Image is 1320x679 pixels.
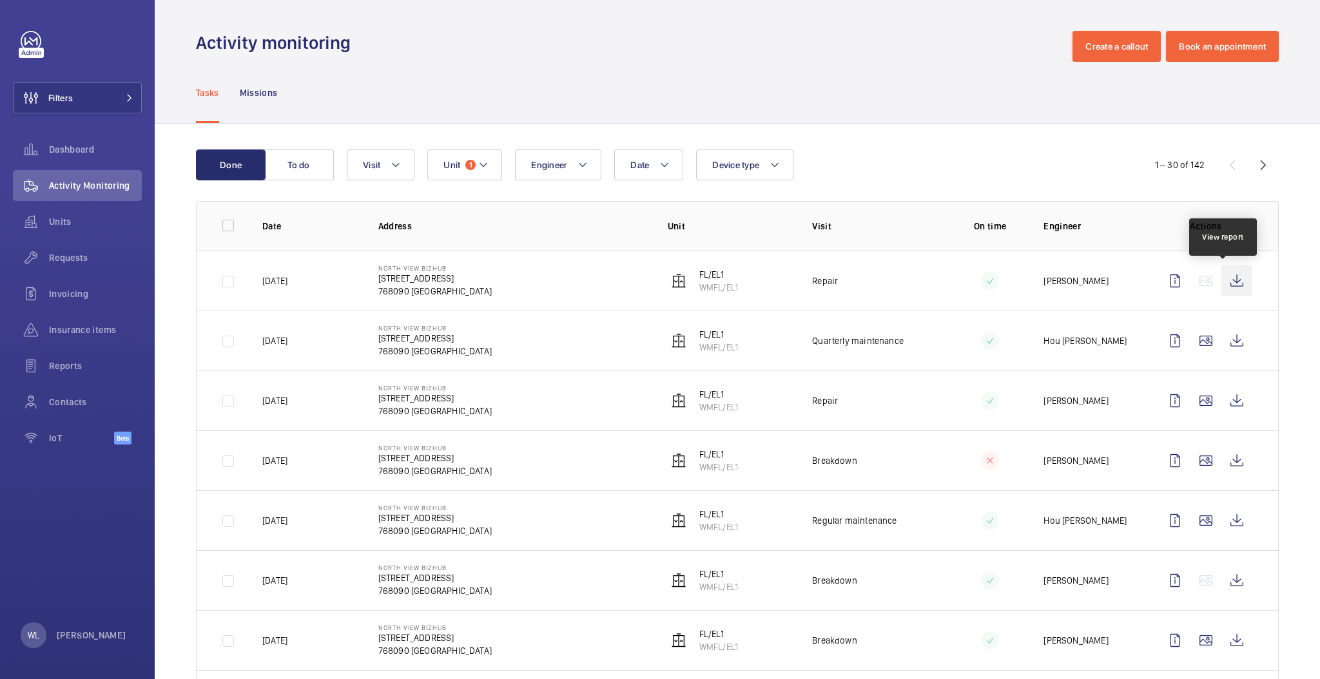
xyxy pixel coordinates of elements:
p: 768090 [GEOGRAPHIC_DATA] [378,464,492,477]
p: WMFL/EL1 [699,401,738,414]
button: Create a callout [1072,31,1161,62]
p: [DATE] [262,574,287,587]
img: elevator.svg [671,273,686,289]
p: On time [957,220,1024,233]
p: Visit [812,220,937,233]
span: Contacts [49,396,142,408]
p: Quarterly maintenance [812,334,904,347]
p: FL/EL1 [699,568,738,580]
span: Device type [712,160,759,170]
button: Unit1 [427,149,502,180]
p: Unit [668,220,792,233]
p: [PERSON_NAME] [1043,274,1108,287]
p: North View Bizhub [378,384,492,392]
img: elevator.svg [671,633,686,648]
p: Repair [812,274,838,287]
button: Done [196,149,266,180]
h1: Activity monitoring [196,31,358,55]
p: Address [378,220,647,233]
p: FL/EL1 [699,268,738,281]
p: WMFL/EL1 [699,461,738,473]
p: FL/EL1 [699,508,738,521]
p: FL/EL1 [699,627,738,640]
span: Insurance items [49,323,142,336]
p: Hou [PERSON_NAME] [1043,334,1127,347]
p: WMFL/EL1 [699,281,738,294]
p: [DATE] [262,454,287,467]
p: [STREET_ADDRESS] [378,272,492,285]
p: North View Bizhub [378,504,492,512]
p: 768090 [GEOGRAPHIC_DATA] [378,644,492,657]
p: [PERSON_NAME] [1043,394,1108,407]
p: 768090 [GEOGRAPHIC_DATA] [378,345,492,358]
p: 768090 [GEOGRAPHIC_DATA] [378,405,492,417]
p: [STREET_ADDRESS] [378,512,492,524]
p: Breakdown [812,574,857,587]
p: [STREET_ADDRESS] [378,452,492,464]
p: FL/EL1 [699,328,738,341]
p: WMFL/EL1 [699,640,738,653]
img: elevator.svg [671,573,686,588]
p: North View Bizhub [378,564,492,571]
p: [STREET_ADDRESS] [378,332,492,345]
p: North View Bizhub [378,264,492,272]
p: [DATE] [262,634,287,647]
span: Reports [49,359,142,372]
span: Engineer [531,160,567,170]
p: Engineer [1043,220,1139,233]
button: Engineer [515,149,601,180]
div: 1 – 30 of 142 [1155,158,1205,171]
span: Invoicing [49,287,142,300]
p: [STREET_ADDRESS] [378,392,492,405]
p: [STREET_ADDRESS] [378,631,492,644]
button: Date [614,149,683,180]
span: Requests [49,251,142,264]
button: To do [264,149,334,180]
img: elevator.svg [671,513,686,528]
p: Breakdown [812,454,857,467]
span: Units [49,215,142,228]
button: Device type [696,149,793,180]
span: IoT [49,432,114,445]
span: Unit [443,160,460,170]
p: North View Bizhub [378,624,492,631]
img: elevator.svg [671,453,686,468]
p: Date [262,220,358,233]
button: Filters [13,82,142,113]
p: 768090 [GEOGRAPHIC_DATA] [378,584,492,597]
p: [DATE] [262,514,287,527]
p: FL/EL1 [699,388,738,401]
p: Tasks [196,86,219,99]
p: Regular maintenance [812,514,897,527]
button: Visit [347,149,414,180]
p: [DATE] [262,334,287,347]
p: WMFL/EL1 [699,341,738,354]
p: North View Bizhub [378,444,492,452]
p: North View Bizhub [378,324,492,332]
p: Actions [1160,220,1252,233]
span: Date [630,160,649,170]
span: Activity Monitoring [49,179,142,192]
p: WMFL/EL1 [699,521,738,533]
button: Book an appointment [1166,31,1279,62]
p: Hou [PERSON_NAME] [1043,514,1127,527]
img: elevator.svg [671,333,686,349]
p: [DATE] [262,394,287,407]
p: [PERSON_NAME] [1043,574,1108,587]
p: WMFL/EL1 [699,580,738,593]
span: Beta [114,432,131,445]
p: [STREET_ADDRESS] [378,571,492,584]
p: [PERSON_NAME] [1043,454,1108,467]
span: 1 [465,160,476,170]
p: [DATE] [262,274,287,287]
div: View report [1202,231,1244,243]
span: Dashboard [49,143,142,156]
p: Repair [812,394,838,407]
span: Filters [48,91,73,104]
p: Breakdown [812,634,857,647]
p: 768090 [GEOGRAPHIC_DATA] [378,285,492,298]
p: Missions [240,86,278,99]
p: WL [28,629,39,642]
p: FL/EL1 [699,448,738,461]
p: 768090 [GEOGRAPHIC_DATA] [378,524,492,537]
